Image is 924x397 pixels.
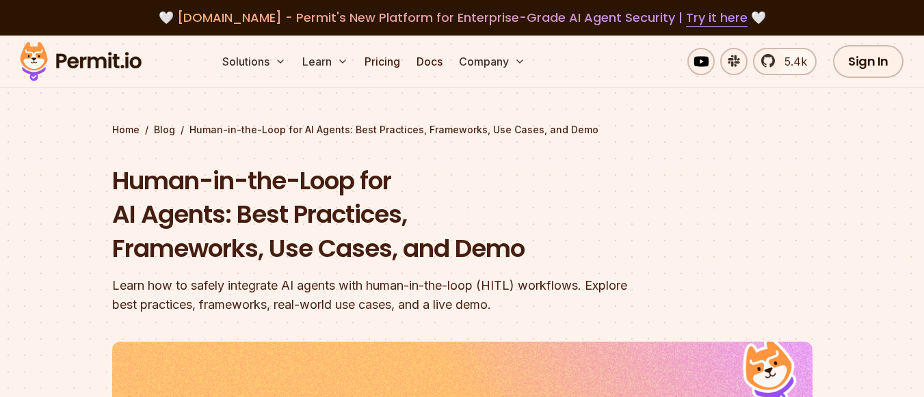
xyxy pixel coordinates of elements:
[686,9,748,27] a: Try it here
[753,48,817,75] a: 5.4k
[112,276,637,314] div: Learn how to safely integrate AI agents with human-in-the-loop (HITL) workflows. Explore best pra...
[154,123,175,137] a: Blog
[217,48,291,75] button: Solutions
[112,123,140,137] a: Home
[112,164,637,266] h1: Human-in-the-Loop for AI Agents: Best Practices, Frameworks, Use Cases, and Demo
[14,38,148,85] img: Permit logo
[112,123,813,137] div: / /
[359,48,406,75] a: Pricing
[453,48,531,75] button: Company
[297,48,354,75] button: Learn
[177,9,748,26] span: [DOMAIN_NAME] - Permit's New Platform for Enterprise-Grade AI Agent Security |
[833,45,903,78] a: Sign In
[411,48,448,75] a: Docs
[33,8,891,27] div: 🤍 🤍
[776,53,807,70] span: 5.4k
